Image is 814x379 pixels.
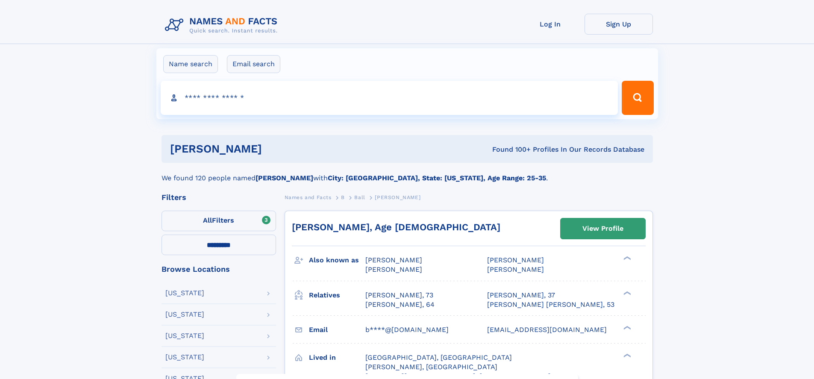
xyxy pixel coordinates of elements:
[161,81,618,115] input: search input
[365,256,422,264] span: [PERSON_NAME]
[354,194,365,200] span: Ball
[516,14,585,35] a: Log In
[285,192,332,203] a: Names and Facts
[365,291,433,300] a: [PERSON_NAME], 73
[165,354,204,361] div: [US_STATE]
[365,265,422,273] span: [PERSON_NAME]
[487,265,544,273] span: [PERSON_NAME]
[354,192,365,203] a: Ball
[162,14,285,37] img: Logo Names and Facts
[165,332,204,339] div: [US_STATE]
[377,145,644,154] div: Found 100+ Profiles In Our Records Database
[341,192,345,203] a: B
[256,174,313,182] b: [PERSON_NAME]
[487,256,544,264] span: [PERSON_NAME]
[170,144,377,154] h1: [PERSON_NAME]
[487,291,555,300] a: [PERSON_NAME], 37
[227,55,280,73] label: Email search
[621,325,632,330] div: ❯
[375,194,420,200] span: [PERSON_NAME]
[487,326,607,334] span: [EMAIL_ADDRESS][DOMAIN_NAME]
[165,290,204,297] div: [US_STATE]
[162,211,276,231] label: Filters
[585,14,653,35] a: Sign Up
[582,219,623,238] div: View Profile
[292,222,500,232] a: [PERSON_NAME], Age [DEMOGRAPHIC_DATA]
[341,194,345,200] span: B
[309,288,365,303] h3: Relatives
[162,265,276,273] div: Browse Locations
[165,311,204,318] div: [US_STATE]
[622,81,653,115] button: Search Button
[621,256,632,261] div: ❯
[487,300,614,309] a: [PERSON_NAME] [PERSON_NAME], 53
[163,55,218,73] label: Name search
[162,163,653,183] div: We found 120 people named with .
[162,194,276,201] div: Filters
[621,353,632,358] div: ❯
[309,323,365,337] h3: Email
[328,174,546,182] b: City: [GEOGRAPHIC_DATA], State: [US_STATE], Age Range: 25-35
[309,253,365,267] h3: Also known as
[203,216,212,224] span: All
[365,300,435,309] a: [PERSON_NAME], 64
[621,290,632,296] div: ❯
[365,363,497,371] span: [PERSON_NAME], [GEOGRAPHIC_DATA]
[561,218,645,239] a: View Profile
[365,353,512,361] span: [GEOGRAPHIC_DATA], [GEOGRAPHIC_DATA]
[309,350,365,365] h3: Lived in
